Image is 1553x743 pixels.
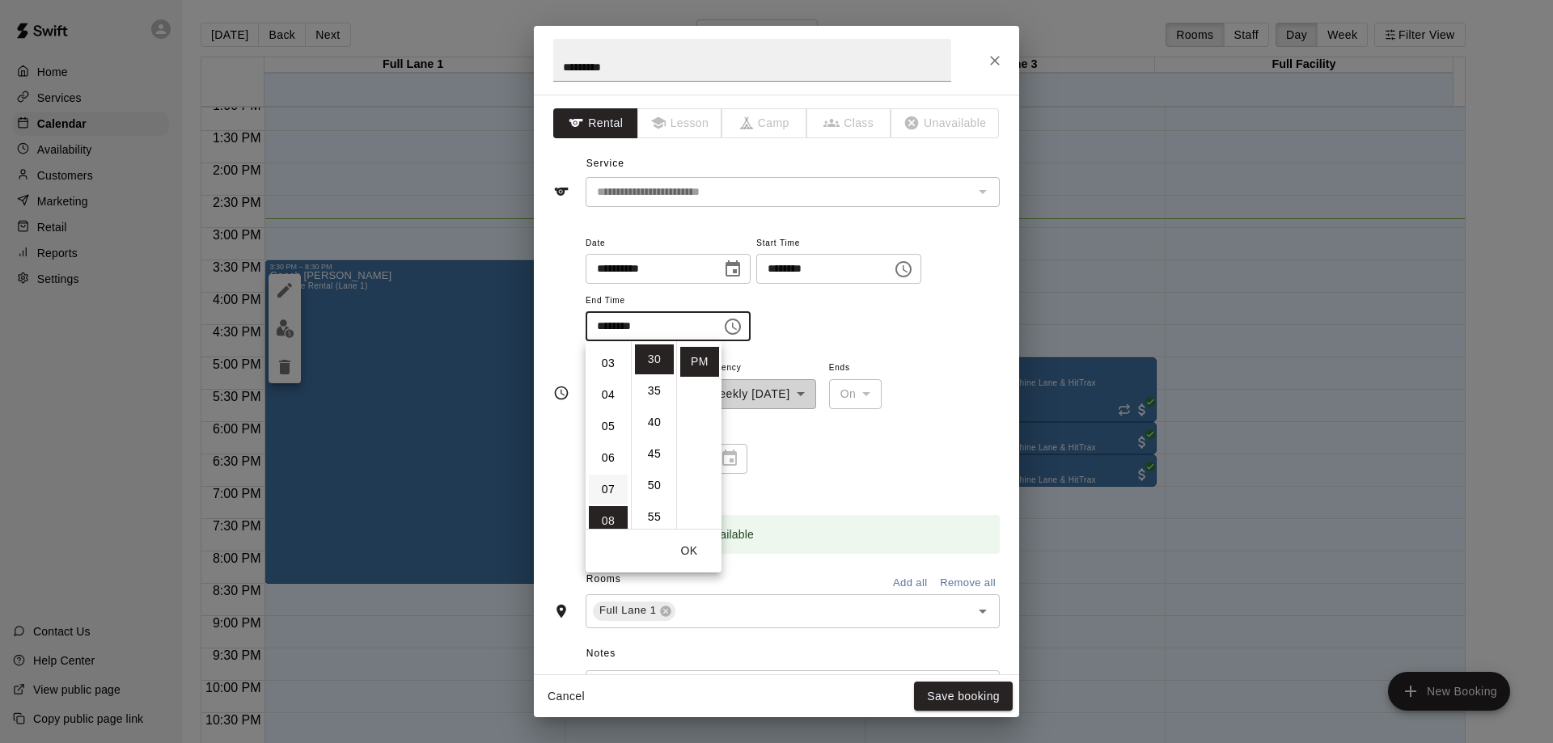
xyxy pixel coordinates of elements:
li: 45 minutes [635,439,674,469]
span: Notes [586,641,1000,667]
div: Full Lane 1 [593,602,675,621]
li: 55 minutes [635,502,674,532]
span: Date [586,233,751,255]
button: Remove all [936,571,1000,596]
ul: Select hours [586,341,631,529]
button: Cancel [540,682,592,711]
li: PM [680,347,719,377]
li: 6 hours [589,443,628,473]
button: OK [663,536,715,566]
span: Rooms [586,573,621,585]
button: Rental [553,108,638,138]
button: Open [971,600,994,623]
svg: Service [553,184,569,200]
span: Frequency [697,357,816,379]
li: 50 minutes [635,471,674,500]
li: 40 minutes [635,407,674,437]
li: 8 hours [589,506,628,536]
div: The service of an existing booking cannot be changed [586,177,1000,207]
button: Save booking [914,682,1013,711]
span: The type of an existing booking cannot be changed [807,108,892,138]
li: 5 hours [589,412,628,441]
svg: Rooms [553,603,569,619]
span: Ends [829,357,882,379]
button: Add all [884,571,936,596]
ul: Select meridiem [676,341,721,529]
li: 30 minutes [635,344,674,374]
button: Choose date, selected date is Sep 9, 2025 [717,253,749,285]
li: 35 minutes [635,376,674,406]
span: The type of an existing booking cannot be changed [638,108,723,138]
span: The type of an existing booking cannot be changed [891,108,1000,138]
span: Start Time [756,233,921,255]
li: 4 hours [589,380,628,410]
div: On [829,379,882,409]
span: Service [586,158,624,169]
button: Choose time, selected time is 3:30 PM [887,253,920,285]
li: 7 hours [589,475,628,504]
ul: Select minutes [631,341,676,529]
button: Choose time, selected time is 8:30 PM [717,310,749,343]
span: The type of an existing booking cannot be changed [722,108,807,138]
span: Full Lane 1 [593,602,662,618]
span: End Time [586,290,751,312]
button: Close [980,46,1009,75]
svg: Timing [553,385,569,401]
li: 3 hours [589,348,628,378]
